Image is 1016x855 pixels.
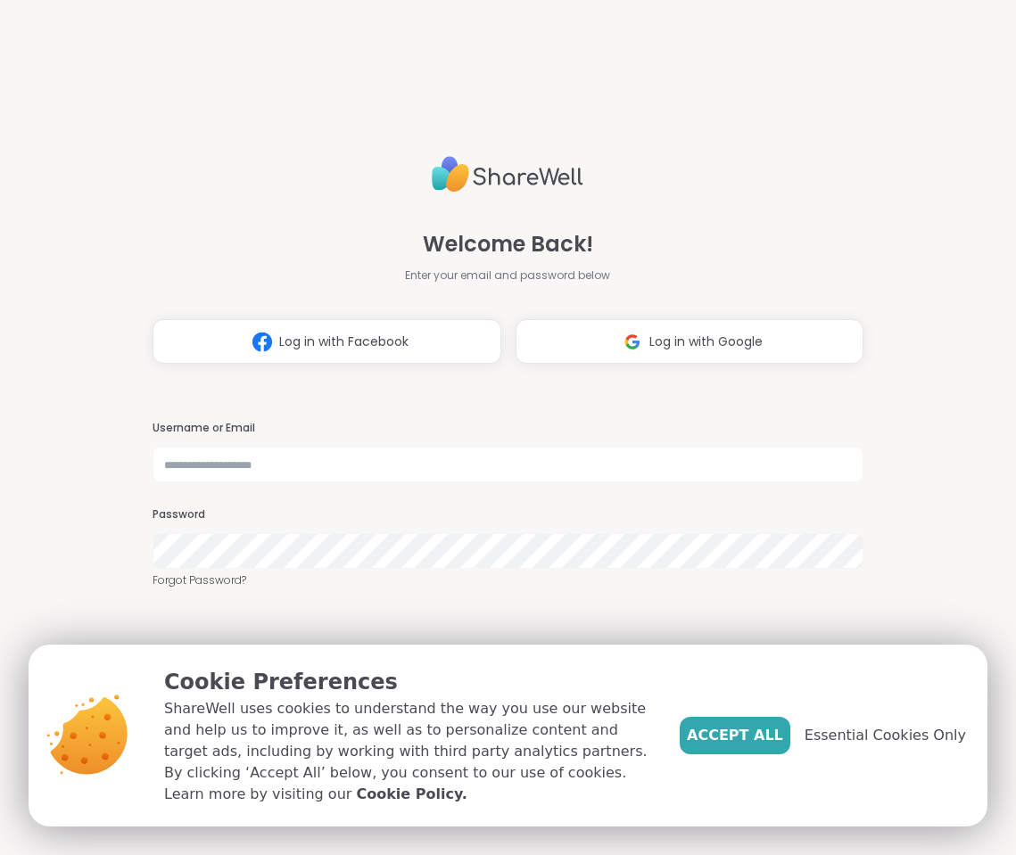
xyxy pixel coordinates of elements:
[615,325,649,358] img: ShareWell Logomark
[356,784,467,805] a: Cookie Policy.
[805,725,966,746] span: Essential Cookies Only
[516,319,864,364] button: Log in with Google
[432,149,583,200] img: ShareWell Logo
[153,319,501,364] button: Log in with Facebook
[153,421,863,436] h3: Username or Email
[649,333,763,351] span: Log in with Google
[680,717,790,754] button: Accept All
[164,666,651,698] p: Cookie Preferences
[153,572,863,588] a: Forgot Password?
[164,698,651,805] p: ShareWell uses cookies to understand the way you use our website and help us to improve it, as we...
[279,333,409,351] span: Log in with Facebook
[245,325,279,358] img: ShareWell Logomark
[423,228,593,260] span: Welcome Back!
[405,267,610,284] span: Enter your email and password below
[153,507,863,522] h3: Password
[687,725,783,746] span: Accept All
